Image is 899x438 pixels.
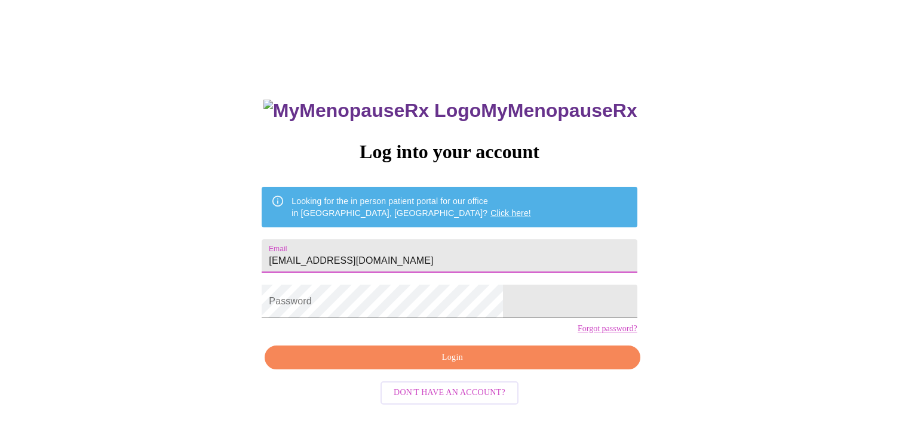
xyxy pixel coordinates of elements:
span: Login [278,350,626,365]
span: Don't have an account? [394,385,505,400]
h3: Log into your account [262,141,637,163]
h3: MyMenopauseRx [263,100,637,122]
button: Login [265,346,640,370]
a: Don't have an account? [378,387,521,397]
a: Click here! [490,208,531,218]
div: Looking for the in person patient portal for our office in [GEOGRAPHIC_DATA], [GEOGRAPHIC_DATA]? [292,190,531,224]
img: MyMenopauseRx Logo [263,100,481,122]
button: Don't have an account? [381,381,518,405]
a: Forgot password? [578,324,637,334]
